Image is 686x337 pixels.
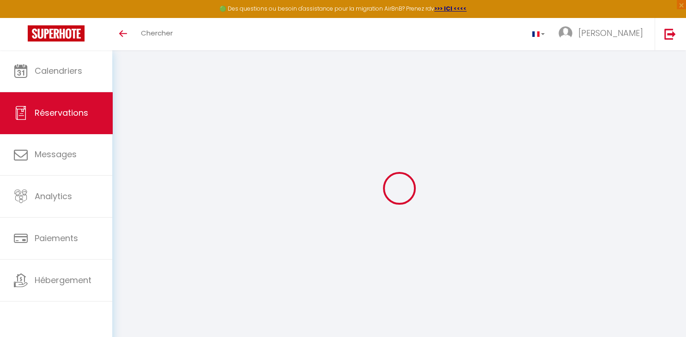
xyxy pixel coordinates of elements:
[559,26,572,40] img: ...
[134,18,180,50] a: Chercher
[434,5,467,12] a: >>> ICI <<<<
[35,274,91,286] span: Hébergement
[141,28,173,38] span: Chercher
[664,28,676,40] img: logout
[35,232,78,244] span: Paiements
[35,107,88,118] span: Réservations
[552,18,655,50] a: ... [PERSON_NAME]
[35,148,77,160] span: Messages
[578,27,643,39] span: [PERSON_NAME]
[35,190,72,202] span: Analytics
[28,25,85,41] img: Super Booking
[35,65,82,77] span: Calendriers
